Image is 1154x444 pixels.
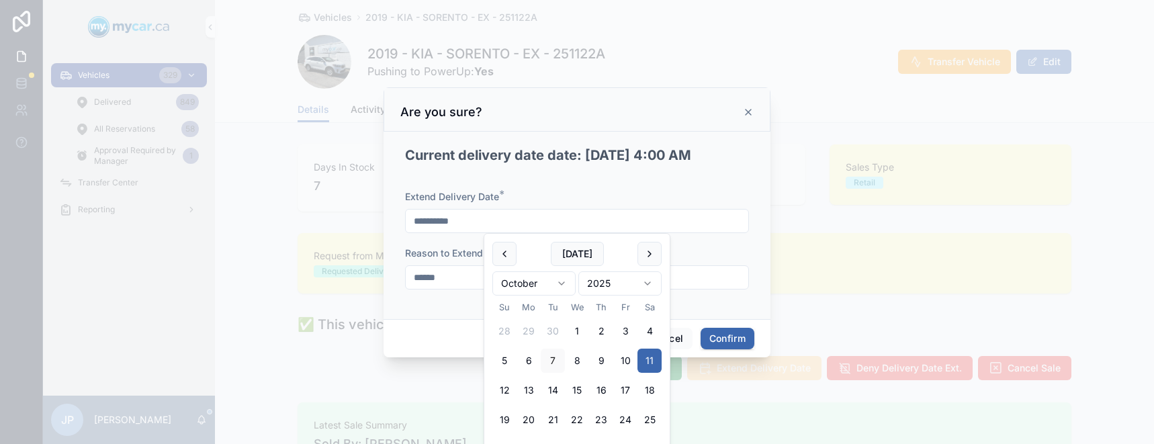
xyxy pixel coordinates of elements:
button: Sunday, October 12th, 2025 [492,378,517,402]
button: Thursday, October 16th, 2025 [589,378,613,402]
button: Today, Tuesday, October 7th, 2025 [541,349,565,373]
button: Thursday, October 2nd, 2025 [589,319,613,343]
button: Wednesday, October 8th, 2025 [565,349,589,373]
button: Saturday, October 11th, 2025, selected [637,349,662,373]
th: Tuesday [541,301,565,314]
button: Saturday, October 4th, 2025 [637,319,662,343]
button: Friday, October 24th, 2025 [613,408,637,432]
button: Monday, October 6th, 2025 [517,349,541,373]
button: Friday, October 17th, 2025 [613,378,637,402]
button: Sunday, October 5th, 2025 [492,349,517,373]
button: Tuesday, September 30th, 2025 [541,319,565,343]
button: Friday, October 10th, 2025 [613,349,637,373]
button: Tuesday, October 21st, 2025 [541,408,565,432]
button: Wednesday, October 1st, 2025 [565,319,589,343]
button: Thursday, October 9th, 2025 [589,349,613,373]
button: Monday, September 29th, 2025 [517,319,541,343]
button: Wednesday, October 15th, 2025 [565,378,589,402]
th: Saturday [637,301,662,314]
button: Monday, October 20th, 2025 [517,408,541,432]
button: Saturday, October 25th, 2025 [637,408,662,432]
button: Monday, October 13th, 2025 [517,378,541,402]
button: Saturday, October 18th, 2025 [637,378,662,402]
th: Monday [517,301,541,314]
button: Tuesday, October 14th, 2025 [541,378,565,402]
th: Wednesday [565,301,589,314]
th: Sunday [492,301,517,314]
h3: Are you sure? [400,104,482,120]
button: Confirm [701,328,754,349]
h2: Current delivery date date: [DATE] 4:00 AM [405,146,691,165]
th: Thursday [589,301,613,314]
button: Thursday, October 23rd, 2025 [589,408,613,432]
button: Sunday, September 28th, 2025 [492,319,517,343]
th: Friday [613,301,637,314]
span: Reason to Extend Delivery Date [405,247,546,259]
button: [DATE] [551,242,604,266]
span: Extend Delivery Date [405,191,499,202]
button: Sunday, October 19th, 2025 [492,408,517,432]
button: Friday, October 3rd, 2025 [613,319,637,343]
button: Wednesday, October 22nd, 2025 [565,408,589,432]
